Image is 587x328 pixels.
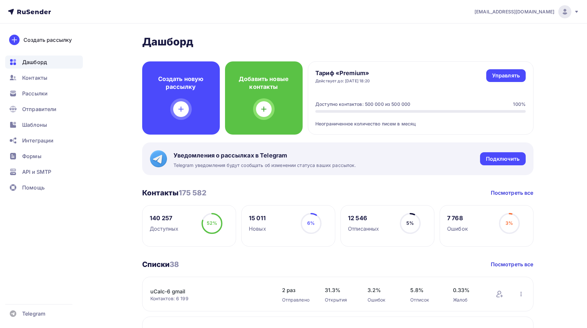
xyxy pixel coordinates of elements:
div: Открытия [325,297,354,303]
div: 100% [513,101,526,107]
span: 52% [207,220,217,226]
span: 31.3% [325,286,354,294]
span: 175 582 [179,189,207,197]
a: uCalc-6 gmail [150,287,261,295]
span: 2 раз [282,286,312,294]
h4: Добавить новые контакты [235,75,292,91]
a: Рассылки [5,87,83,100]
span: 3.2% [368,286,397,294]
h4: Тариф «Premium» [315,69,370,77]
a: Отправители [5,103,83,116]
h3: Контакты [142,188,207,197]
span: 0.33% [453,286,483,294]
div: 140 257 [150,214,178,222]
span: Формы [22,152,41,160]
h4: Создать новую рассылку [153,75,209,91]
span: 3% [505,220,513,226]
span: 38 [170,260,179,269]
span: Telegram [22,310,45,318]
span: 5.8% [410,286,440,294]
span: Уведомления о рассылках в Telegram [173,152,356,159]
div: Управлять [492,72,520,79]
div: 12 546 [348,214,379,222]
div: Ошибок [368,297,397,303]
div: Отправлено [282,297,312,303]
a: [EMAIL_ADDRESS][DOMAIN_NAME] [474,5,579,18]
div: Создать рассылку [23,36,72,44]
a: Контакты [5,71,83,84]
span: Контакты [22,74,47,82]
a: Посмотреть все [491,189,534,197]
a: Дашборд [5,56,83,69]
div: Отписок [410,297,440,303]
span: Шаблоны [22,121,47,129]
div: Действует до: [DATE] 18:20 [315,78,370,84]
span: Интеграции [22,137,53,144]
h3: Списки [142,260,179,269]
div: Жалоб [453,297,483,303]
span: Рассылки [22,90,48,97]
span: API и SMTP [22,168,51,176]
span: Помощь [22,184,45,191]
h2: Дашборд [142,35,534,48]
div: Доступно контактов: 500 000 из 500 000 [315,101,410,107]
div: 7 768 [447,214,468,222]
a: Формы [5,150,83,163]
div: 15 011 [249,214,266,222]
a: Посмотреть все [491,260,534,268]
div: Подключить [486,155,519,163]
a: Шаблоны [5,118,83,131]
span: [EMAIL_ADDRESS][DOMAIN_NAME] [474,8,554,15]
div: Доступных [150,225,178,233]
div: Неограниченное количество писем в месяц [315,113,526,127]
div: Контактов: 6 199 [150,295,269,302]
span: Дашборд [22,58,47,66]
div: Отписанных [348,225,379,233]
span: 5% [406,220,414,226]
span: Отправители [22,105,57,113]
div: Новых [249,225,266,233]
span: 6% [307,220,315,226]
div: Ошибок [447,225,468,233]
span: Telegram уведомления будут сообщать об изменении статуса ваших рассылок. [173,162,356,169]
